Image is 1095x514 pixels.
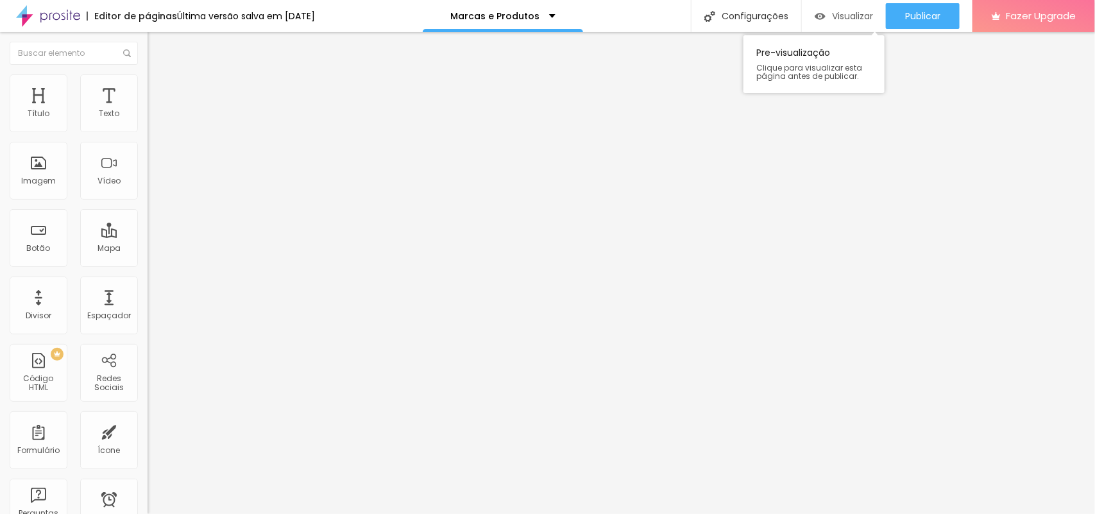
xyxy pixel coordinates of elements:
div: Formulário [17,446,60,455]
div: Título [28,109,49,118]
img: view-1.svg [815,11,826,22]
span: Publicar [905,11,940,21]
div: Vídeo [98,176,121,185]
div: Editor de páginas [87,12,177,21]
div: Espaçador [87,311,131,320]
div: Pre-visualização [743,35,885,93]
img: Icone [704,11,715,22]
input: Buscar elemento [10,42,138,65]
div: Imagem [21,176,56,185]
div: Divisor [26,311,51,320]
button: Publicar [886,3,960,29]
span: Fazer Upgrade [1006,10,1076,21]
img: Icone [123,49,131,57]
span: Visualizar [832,11,873,21]
div: Botão [27,244,51,253]
div: Mapa [98,244,121,253]
div: Código HTML [13,374,64,393]
p: Marcas e Produtos [450,12,539,21]
button: Visualizar [802,3,886,29]
div: Redes Sociais [83,374,134,393]
div: Ícone [98,446,121,455]
div: Texto [99,109,119,118]
div: Última versão salva em [DATE] [177,12,315,21]
iframe: Editor [148,32,1095,514]
span: Clique para visualizar esta página antes de publicar. [756,64,872,80]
